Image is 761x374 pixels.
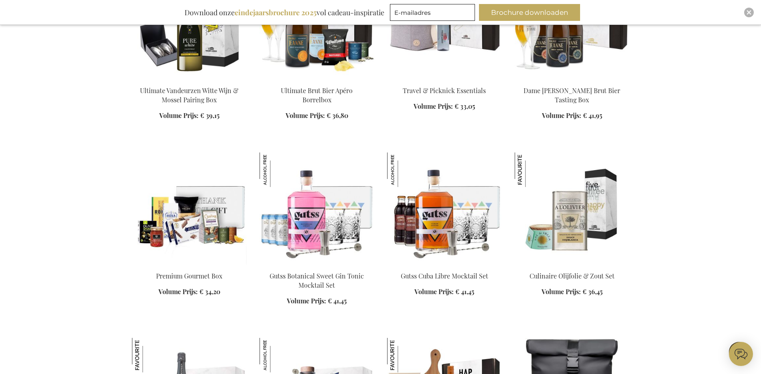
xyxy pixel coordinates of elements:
span: Volume Prijs: [414,287,454,296]
span: € 41,45 [328,297,347,305]
div: Close [744,8,754,17]
img: Vranken Champagne Apéro Party Box [132,338,166,372]
img: Premium Gourmet Box [132,152,247,265]
img: Cheese & Wine Lovers Box [387,338,422,372]
span: € 41,95 [583,111,602,120]
span: € 39,15 [200,111,219,120]
span: Volume Prijs: [159,111,199,120]
a: Dame [PERSON_NAME] Brut Bier Tasting Box [524,86,620,104]
a: Volume Prijs: € 34,20 [158,287,220,297]
span: € 33,05 [455,102,475,110]
span: Volume Prijs: [542,111,581,120]
a: Volume Prijs: € 41,45 [414,287,474,297]
span: Volume Prijs: [287,297,326,305]
a: Volume Prijs: € 39,15 [159,111,219,120]
img: Gepersonaliseerde Alcoholvrije Gin Essenstials Set [260,338,294,372]
input: E-mailadres [390,4,475,21]
a: Volume Prijs: € 36,80 [286,111,348,120]
button: Brochure downloaden [479,4,580,21]
img: Gutss Cuba Libre Mocktail Set [387,152,502,265]
a: Volume Prijs: € 41,45 [287,297,347,306]
a: Dame Jeanne Royal Champagne Beer Tasting Box [515,76,629,84]
img: Culinaire Olijfolie & Zout Set [515,152,629,265]
span: € 36,80 [327,111,348,120]
img: Culinaire Olijfolie & Zout Set [515,152,549,187]
a: Premium Gourmet Box [156,272,222,280]
div: Download onze vol cadeau-inspiratie [181,4,388,21]
img: Gutss Botanical Sweet Gin Tonic Mocktail Set [260,152,374,265]
form: marketing offers and promotions [390,4,477,23]
a: Volume Prijs: € 33,05 [414,102,475,111]
span: Volume Prijs: [414,102,453,110]
a: Gutss Cuba Libre Mocktail Set [401,272,488,280]
a: Ultimate Vandeurzen White Wine & Mussel Pairing Box Ultimate Vandeurzen Witte Wijn & Mossel Pairi... [132,76,247,84]
a: Ultimate Vandeurzen Witte Wijn & Mossel Pairing Box [140,86,238,104]
span: € 41,45 [455,287,474,296]
a: Volume Prijs: € 41,95 [542,111,602,120]
a: Gutss Botanical Sweet Gin Tonic Mocktail Set Gutss Botanical Sweet Gin Tonic Mocktail Set [260,262,374,269]
img: Close [747,10,751,15]
a: Premium Gourmet Box [132,262,247,269]
b: eindejaarsbrochure 2025 [235,8,317,17]
a: Gutss Botanical Sweet Gin Tonic Mocktail Set [270,272,364,289]
span: Volume Prijs: [158,287,198,296]
span: € 34,20 [199,287,220,296]
a: Gutss Cuba Libre Mocktail Set Gutss Cuba Libre Mocktail Set [387,262,502,269]
img: Gutss Botanical Sweet Gin Tonic Mocktail Set [260,152,294,187]
a: Travel & Picknick Essentials Travel & Picknick Essentials [387,76,502,84]
iframe: belco-activator-frame [729,342,753,366]
span: Volume Prijs: [286,111,325,120]
a: Ultimate Champagnebier Apéro Borrelbox [260,76,374,84]
a: Ultimate Brut Bier Apéro Borrelbox [281,86,353,104]
a: Travel & Picknick Essentials [403,86,486,95]
img: Gutss Cuba Libre Mocktail Set [387,152,422,187]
